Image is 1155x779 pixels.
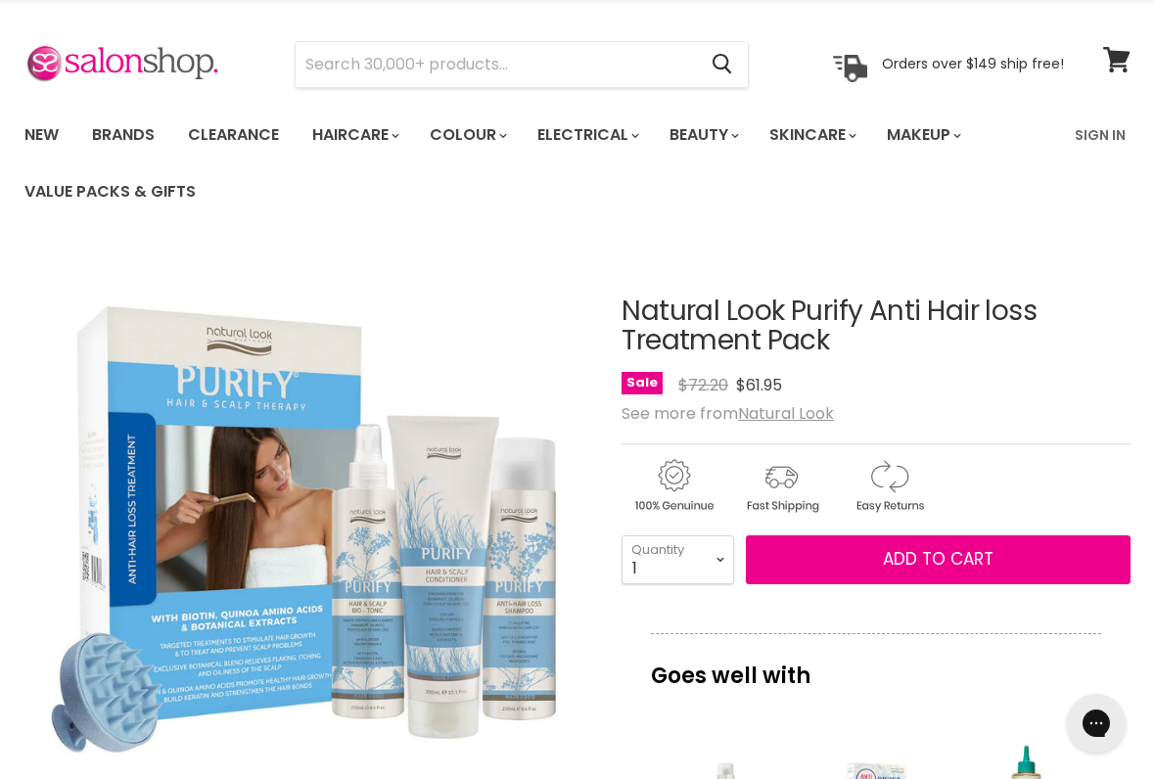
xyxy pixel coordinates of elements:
span: Sale [622,372,663,394]
p: Orders over $149 ship free! [882,55,1064,72]
img: genuine.gif [622,456,725,516]
button: Search [696,42,748,87]
a: Natural Look [738,402,834,425]
p: Goes well with [651,633,1101,698]
select: Quantity [622,535,734,584]
input: Search [296,42,696,87]
a: Skincare [755,115,868,156]
a: Makeup [872,115,973,156]
a: Value Packs & Gifts [10,171,210,212]
img: shipping.gif [729,456,833,516]
span: $61.95 [736,374,782,396]
button: Add to cart [746,535,1131,584]
iframe: Gorgias live chat messenger [1057,687,1135,759]
a: Sign In [1063,115,1137,156]
ul: Main menu [10,107,1063,220]
a: Brands [77,115,169,156]
a: Electrical [523,115,651,156]
a: Haircare [298,115,411,156]
a: Clearance [173,115,294,156]
a: Beauty [655,115,751,156]
form: Product [295,41,749,88]
a: New [10,115,73,156]
h1: Natural Look Purify Anti Hair loss Treatment Pack [622,297,1131,357]
a: Colour [415,115,519,156]
span: $72.20 [678,374,728,396]
span: See more from [622,402,834,425]
span: Add to cart [883,547,993,571]
img: returns.gif [837,456,941,516]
